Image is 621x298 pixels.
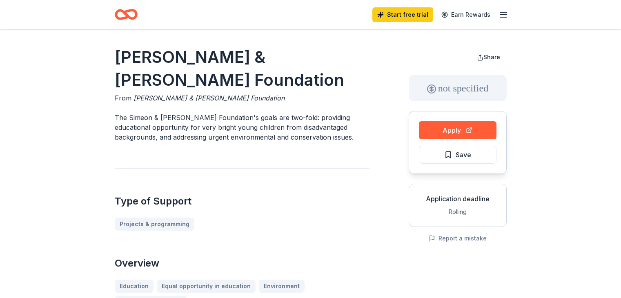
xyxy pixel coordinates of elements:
h2: Overview [115,257,369,270]
div: Rolling [416,207,500,217]
button: Share [470,49,507,65]
div: Application deadline [416,194,500,204]
h1: [PERSON_NAME] & [PERSON_NAME] Foundation [115,46,369,91]
a: Home [115,5,138,24]
div: From [115,93,369,103]
h2: Type of Support [115,195,369,208]
a: Earn Rewards [436,7,495,22]
button: Save [419,146,496,164]
span: Share [483,53,500,60]
button: Report a mistake [429,234,487,243]
p: The Simeon & [PERSON_NAME] Foundation's goals are two-fold: providing educational opportunity for... [115,113,369,142]
span: Save [456,149,471,160]
div: not specified [409,75,507,101]
button: Apply [419,121,496,139]
a: Start free trial [372,7,433,22]
span: [PERSON_NAME] & [PERSON_NAME] Foundation [134,94,285,102]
